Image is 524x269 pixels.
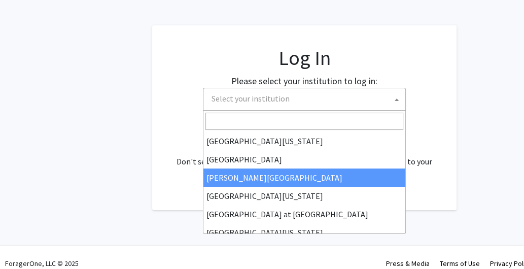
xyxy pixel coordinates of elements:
li: [GEOGRAPHIC_DATA] at [GEOGRAPHIC_DATA] [203,205,405,223]
li: [GEOGRAPHIC_DATA][US_STATE] [203,187,405,205]
input: Search [205,113,403,130]
li: [PERSON_NAME][GEOGRAPHIC_DATA] [203,169,405,187]
li: [GEOGRAPHIC_DATA][US_STATE] [203,223,405,242]
h1: Log In [172,46,436,70]
a: Press & Media [386,259,430,268]
span: Select your institution [207,88,405,109]
a: Terms of Use [440,259,480,268]
div: No account? . Don't see your institution? about bringing ForagerOne to your institution. [172,131,436,180]
li: [GEOGRAPHIC_DATA][US_STATE] [203,132,405,150]
span: Select your institution [203,88,406,111]
li: [GEOGRAPHIC_DATA] [203,150,405,169]
label: Please select your institution to log in: [231,74,377,88]
iframe: Chat [8,223,43,261]
span: Select your institution [212,93,290,104]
